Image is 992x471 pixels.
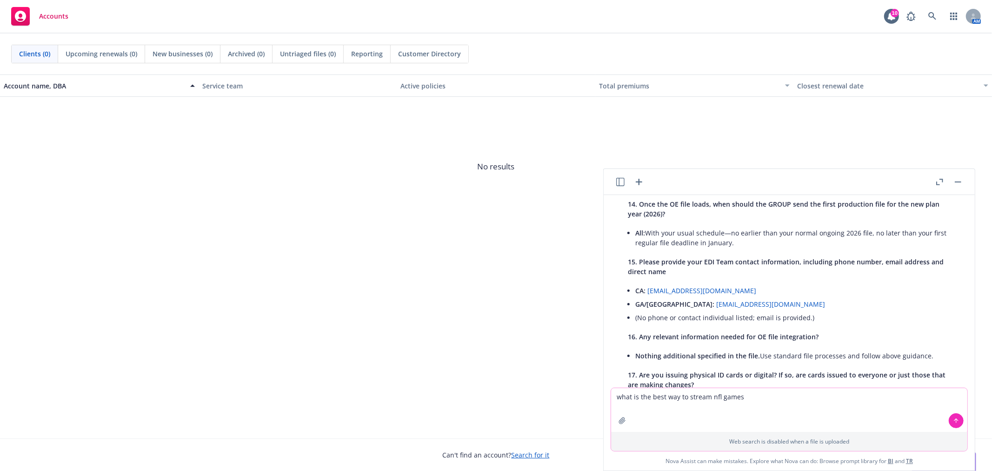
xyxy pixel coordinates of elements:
span: Customer Directory [398,49,461,59]
span: Nova Assist can make mistakes. Explore what Nova can do: Browse prompt library for and [607,451,971,471]
span: Upcoming renewals (0) [66,49,137,59]
span: 15. Please provide your EDI Team contact information, including phone number, email address and d... [628,257,944,276]
span: All: [635,229,645,237]
li: Use standard file processes and follow above guidance. [635,349,951,363]
span: Archived (0) [228,49,265,59]
div: 10 [891,9,899,17]
div: Total premiums [599,81,780,91]
button: Active policies [397,74,595,97]
li: (No phone or contact individual listed; email is provided.) [635,311,951,324]
div: Closest renewal date [797,81,978,91]
span: Clients (0) [19,49,50,59]
span: CA: [635,286,646,295]
a: Search [923,7,942,26]
a: [EMAIL_ADDRESS][DOMAIN_NAME] [647,286,756,295]
textarea: what is the best way to stream nfl games [611,388,967,432]
span: New businesses (0) [153,49,213,59]
span: Accounts [39,13,68,20]
div: Account name, DBA [4,81,185,91]
span: Can't find an account? [443,450,550,460]
span: Nothing additional specified in the file. [635,351,760,360]
a: Report a Bug [902,7,920,26]
a: [EMAIL_ADDRESS][DOMAIN_NAME] [716,300,825,309]
span: Reporting [351,49,383,59]
a: BI [888,457,893,465]
div: Service team [202,81,393,91]
button: Closest renewal date [793,74,992,97]
button: Total premiums [595,74,794,97]
button: Service team [199,74,397,97]
a: Switch app [945,7,963,26]
span: 16. Any relevant information needed for OE file integration? [628,332,819,341]
li: With your usual schedule—no earlier than your normal ongoing 2026 file, no later than your first ... [635,226,951,249]
a: Search for it [512,451,550,459]
a: Accounts [7,3,72,29]
span: 17. Are you issuing physical ID cards or digital? If so, are cards issued to everyone or just tho... [628,370,945,389]
a: TR [906,457,913,465]
span: GA/[GEOGRAPHIC_DATA]: [635,300,714,309]
span: 14. Once the OE file loads, when should the GROUP send the first production file for the new plan... [628,200,939,218]
p: Web search is disabled when a file is uploaded [617,437,962,445]
div: Active policies [400,81,592,91]
span: Untriaged files (0) [280,49,336,59]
